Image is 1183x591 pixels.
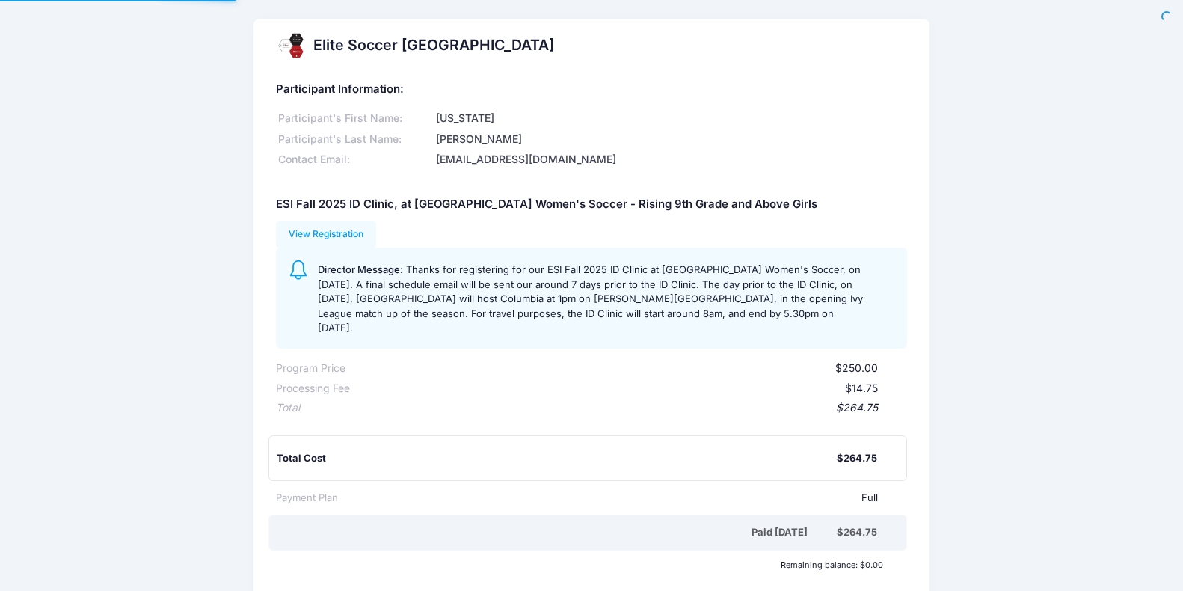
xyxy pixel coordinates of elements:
div: Total [276,400,300,416]
span: Director Message: [318,263,403,275]
a: View Registration [276,221,377,247]
span: Thanks for registering for our ESI Fall 2025 ID Clinic at [GEOGRAPHIC_DATA] Women's Soccer, on [D... [318,263,863,334]
h2: Elite Soccer [GEOGRAPHIC_DATA] [313,37,554,54]
span: $250.00 [835,361,878,374]
h5: ESI Fall 2025 ID Clinic, at [GEOGRAPHIC_DATA] Women's Soccer - Rising 9th Grade and Above Girls [276,198,817,212]
div: $14.75 [350,381,879,396]
div: $264.75 [837,525,877,540]
div: Full [338,491,879,506]
div: Participant's First Name: [276,111,434,126]
div: Program Price [276,361,345,376]
div: Processing Fee [276,381,350,396]
div: Participant's Last Name: [276,132,434,147]
div: Paid [DATE] [279,525,838,540]
div: $264.75 [300,400,879,416]
div: Payment Plan [276,491,338,506]
div: [PERSON_NAME] [434,132,908,147]
div: Total Cost [277,451,838,466]
div: [EMAIL_ADDRESS][DOMAIN_NAME] [434,152,908,168]
div: Contact Email: [276,152,434,168]
h5: Participant Information: [276,83,908,97]
div: [US_STATE] [434,111,908,126]
div: Remaining balance: $0.00 [268,560,891,569]
div: $264.75 [837,451,877,466]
